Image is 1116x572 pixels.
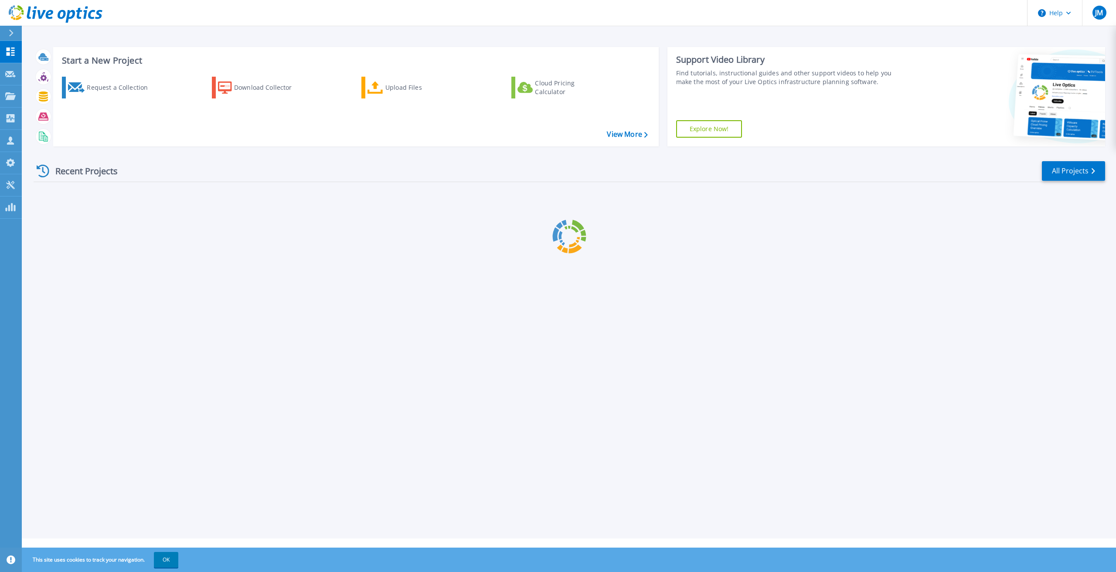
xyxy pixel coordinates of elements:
a: Request a Collection [62,77,159,98]
span: JM [1095,9,1103,16]
div: Cloud Pricing Calculator [535,79,605,96]
a: Upload Files [361,77,459,98]
a: Download Collector [212,77,309,98]
a: Cloud Pricing Calculator [511,77,609,98]
a: All Projects [1042,161,1105,181]
div: Request a Collection [87,79,157,96]
h3: Start a New Project [62,56,647,65]
button: OK [154,552,178,568]
div: Find tutorials, instructional guides and other support videos to help you make the most of your L... [676,69,902,86]
div: Recent Projects [34,160,129,182]
div: Support Video Library [676,54,902,65]
a: Explore Now! [676,120,742,138]
div: Download Collector [234,79,304,96]
div: Upload Files [385,79,455,96]
span: This site uses cookies to track your navigation. [24,552,178,568]
a: View More [607,130,647,139]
